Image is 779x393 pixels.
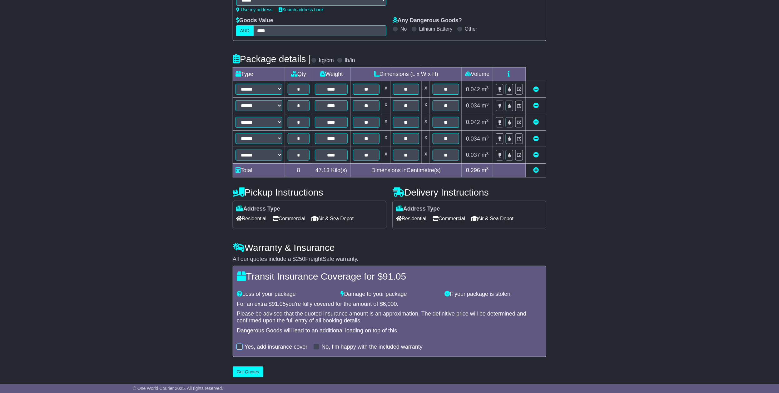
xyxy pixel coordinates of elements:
label: lb/in [345,57,355,64]
span: 0.034 [466,136,480,142]
td: x [382,98,390,114]
span: © One World Courier 2025. All rights reserved. [133,386,223,391]
div: For an extra $ you're fully covered for the amount of $ . [237,301,542,308]
span: 6,000 [383,301,397,307]
span: m [482,167,489,173]
label: kg/cm [319,57,334,64]
td: x [422,114,430,131]
td: x [382,147,390,164]
span: 0.037 [466,152,480,158]
label: Goods Value [236,17,273,24]
sup: 3 [486,166,489,171]
span: m [482,86,489,92]
label: Lithium Battery [419,26,453,32]
td: Type [233,67,285,81]
span: m [482,136,489,142]
label: Address Type [236,206,280,212]
span: Air & Sea Depot [472,214,514,223]
td: Dimensions in Centimetre(s) [350,163,462,177]
td: Volume [462,67,493,81]
label: Address Type [396,206,440,212]
a: Add new item [533,167,539,173]
span: 250 [296,256,305,262]
div: Damage to your package [338,291,442,298]
h4: Package details | [233,54,311,64]
span: 91.05 [272,301,286,307]
td: x [422,81,430,98]
td: 8 [285,163,312,177]
label: Other [465,26,477,32]
span: 0.034 [466,102,480,109]
span: 47.13 [315,167,330,173]
span: Residential [236,214,266,223]
a: Remove this item [533,102,539,109]
span: 91.05 [383,271,406,281]
div: If your package is stolen [441,291,545,298]
a: Remove this item [533,152,539,158]
label: AUD [236,25,254,36]
span: m [482,152,489,158]
span: 0.042 [466,119,480,125]
span: 0.042 [466,86,480,92]
a: Remove this item [533,86,539,92]
div: Dangerous Goods will lead to an additional loading on top of this. [237,327,542,334]
div: Please be advised that the quoted insurance amount is an approximation. The definitive price will... [237,311,542,324]
sup: 3 [486,151,489,156]
h4: Delivery Instructions [393,187,546,197]
td: x [422,98,430,114]
div: Loss of your package [234,291,338,298]
a: Remove this item [533,119,539,125]
td: Weight [312,67,350,81]
button: Get Quotes [233,366,263,377]
span: 0.296 [466,167,480,173]
label: No, I'm happy with the included warranty [321,344,423,351]
h4: Pickup Instructions [233,187,386,197]
span: Commercial [273,214,305,223]
sup: 3 [486,118,489,123]
a: Use my address [236,7,272,12]
span: Commercial [433,214,465,223]
sup: 3 [486,85,489,90]
td: x [422,131,430,147]
label: No [400,26,407,32]
td: x [382,131,390,147]
h4: Transit Insurance Coverage for $ [237,271,542,281]
td: x [382,114,390,131]
span: m [482,102,489,109]
td: Qty [285,67,312,81]
sup: 3 [486,102,489,107]
label: Any Dangerous Goods? [393,17,462,24]
sup: 3 [486,135,489,139]
span: m [482,119,489,125]
td: x [382,81,390,98]
td: Kilo(s) [312,163,350,177]
h4: Warranty & Insurance [233,242,546,253]
span: Residential [396,214,426,223]
td: x [422,147,430,164]
span: Air & Sea Depot [312,214,354,223]
a: Search address book [279,7,324,12]
td: Dimensions (L x W x H) [350,67,462,81]
a: Remove this item [533,136,539,142]
td: Total [233,163,285,177]
div: All our quotes include a $ FreightSafe warranty. [233,256,546,263]
label: Yes, add insurance cover [245,344,307,351]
